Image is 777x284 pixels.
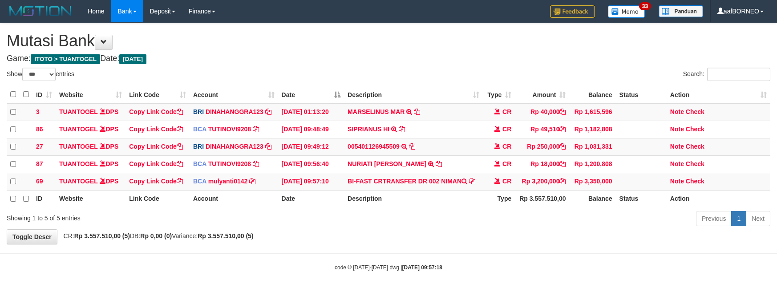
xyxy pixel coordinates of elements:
[686,108,704,115] a: Check
[414,108,420,115] a: Copy MARSELINUS MAR to clipboard
[129,126,183,133] a: Copy Link Code
[278,103,344,121] td: [DATE] 01:13:20
[683,68,770,81] label: Search:
[206,143,263,150] a: DINAHANGGRA123
[569,121,615,138] td: Rp 1,182,808
[31,54,100,64] span: ITOTO > TUANTOGEL
[686,126,704,133] a: Check
[59,126,98,133] a: TUANTOGEL
[569,190,615,207] th: Balance
[569,86,615,103] th: Balance
[278,121,344,138] td: [DATE] 09:48:49
[56,155,125,173] td: DPS
[550,5,595,18] img: Feedback.jpg
[7,229,57,244] a: Toggle Descr
[278,138,344,155] td: [DATE] 09:49:12
[265,108,271,115] a: Copy DINAHANGGRA123 to clipboard
[56,121,125,138] td: DPS
[208,178,248,185] a: mulyanti0142
[639,2,651,10] span: 33
[686,160,704,167] a: Check
[193,160,206,167] span: BCA
[335,264,442,271] small: code © [DATE]-[DATE] dwg |
[515,173,569,190] td: Rp 3,200,000
[659,5,703,17] img: panduan.png
[32,86,56,103] th: ID: activate to sort column ascending
[59,232,254,239] span: CR: DB: Variance:
[129,160,183,167] a: Copy Link Code
[22,68,56,81] select: Showentries
[515,190,569,207] th: Rp 3.557.510,00
[670,143,684,150] a: Note
[483,86,515,103] th: Type: activate to sort column ascending
[56,103,125,121] td: DPS
[515,155,569,173] td: Rp 18,000
[253,126,259,133] a: Copy TUTINOVI9208 to clipboard
[129,108,183,115] a: Copy Link Code
[469,178,475,185] a: Copy BI-FAST CRTRANSFER DR 002 NIMAN to clipboard
[348,160,426,167] a: NURIATI [PERSON_NAME]
[253,160,259,167] a: Copy TUTINOVI9208 to clipboard
[559,160,566,167] a: Copy Rp 18,000 to clipboard
[129,143,183,150] a: Copy Link Code
[344,86,483,103] th: Description: activate to sort column ascending
[515,121,569,138] td: Rp 49,510
[208,126,251,133] a: TUTINOVI9208
[402,264,442,271] strong: [DATE] 09:57:18
[502,108,511,115] span: CR
[193,143,204,150] span: BRI
[731,211,746,226] a: 1
[74,232,130,239] strong: Rp 3.557.510,00 (5)
[56,190,125,207] th: Website
[206,108,263,115] a: DINAHANGGRA123
[559,143,566,150] a: Copy Rp 250,000 to clipboard
[559,108,566,115] a: Copy Rp 40,000 to clipboard
[348,126,389,133] a: SIPRIANUS HI
[436,160,442,167] a: Copy NURIATI GANS to clipboard
[569,155,615,173] td: Rp 1,200,808
[502,126,511,133] span: CR
[502,160,511,167] span: CR
[569,173,615,190] td: Rp 3,350,000
[616,190,667,207] th: Status
[278,86,344,103] th: Date: activate to sort column descending
[667,86,770,103] th: Action: activate to sort column ascending
[208,160,251,167] a: TUTINOVI9208
[249,178,255,185] a: Copy mulyanti0142 to clipboard
[348,108,405,115] a: MARSELINUS MAR
[32,190,56,207] th: ID
[7,32,770,50] h1: Mutasi Bank
[7,4,74,18] img: MOTION_logo.png
[59,108,98,115] a: TUANTOGEL
[125,190,190,207] th: Link Code
[278,190,344,207] th: Date
[502,178,511,185] span: CR
[515,103,569,121] td: Rp 40,000
[616,86,667,103] th: Status
[190,190,278,207] th: Account
[193,178,206,185] span: BCA
[399,126,405,133] a: Copy SIPRIANUS HI to clipboard
[7,210,317,223] div: Showing 1 to 5 of 5 entries
[56,138,125,155] td: DPS
[36,160,43,167] span: 87
[670,108,684,115] a: Note
[667,190,770,207] th: Action
[515,138,569,155] td: Rp 250,000
[140,232,172,239] strong: Rp 0,00 (0)
[125,86,190,103] th: Link Code: activate to sort column ascending
[59,143,98,150] a: TUANTOGEL
[686,143,704,150] a: Check
[608,5,645,18] img: Button%20Memo.svg
[193,126,206,133] span: BCA
[559,126,566,133] a: Copy Rp 49,510 to clipboard
[59,178,98,185] a: TUANTOGEL
[119,54,146,64] span: [DATE]
[502,143,511,150] span: CR
[409,143,415,150] a: Copy 005401126945509 to clipboard
[686,178,704,185] a: Check
[36,108,40,115] span: 3
[670,178,684,185] a: Note
[278,155,344,173] td: [DATE] 09:56:40
[7,54,770,63] h4: Game: Date:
